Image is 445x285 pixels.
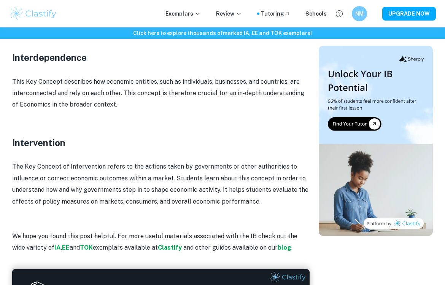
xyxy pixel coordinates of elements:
[216,10,242,18] p: Review
[261,10,290,18] a: Tutoring
[333,7,346,20] button: Help and Feedback
[9,6,57,21] img: Clastify logo
[305,10,327,18] a: Schools
[12,76,310,111] p: This Key Concept describes how economic entities, such as individuals, businesses, and countries,...
[355,10,364,18] h6: NM
[80,244,93,251] a: TOK
[12,231,310,254] p: We hope you found this post helpful. For more useful materials associated with the IB check out t...
[278,244,291,251] a: blog
[165,10,201,18] p: Exemplars
[62,244,70,251] a: EE
[12,136,310,150] h3: Intervention
[12,161,310,207] p: The Key Concept of Intervention refers to the actions taken by governments or other authorities t...
[352,6,367,21] button: NM
[158,244,182,251] strong: Clastify
[54,244,61,251] a: IA
[319,46,433,236] img: Thumbnail
[158,244,183,251] a: Clastify
[2,29,443,37] h6: Click here to explore thousands of marked IA, EE and TOK exemplars !
[382,7,436,21] button: UPGRADE NOW
[12,51,310,64] h3: Interdependence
